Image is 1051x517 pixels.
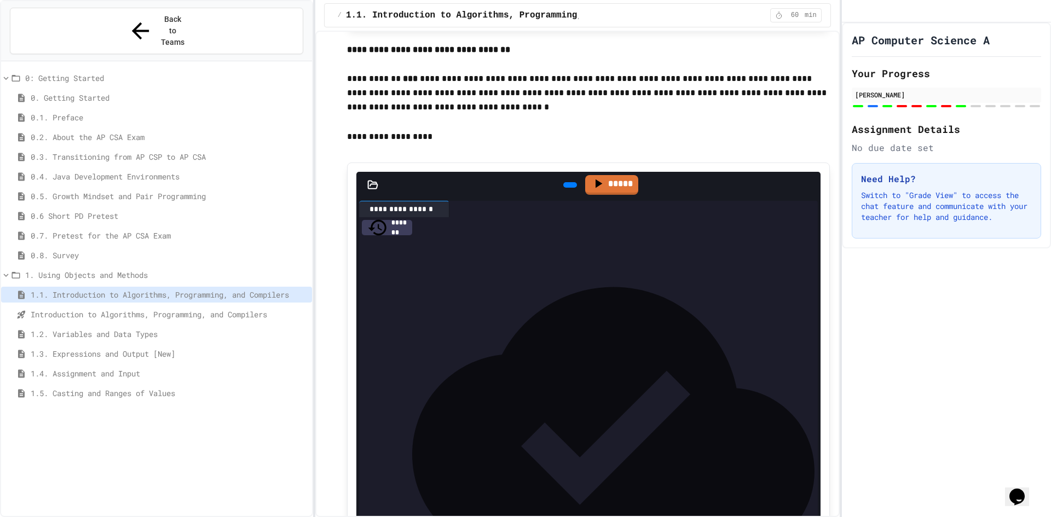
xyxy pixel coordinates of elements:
h3: Need Help? [861,172,1032,185]
p: Switch to "Grade View" to access the chat feature and communicate with your teacher for help and ... [861,190,1032,223]
span: Introduction to Algorithms, Programming, and Compilers [31,309,308,320]
span: 0.7. Pretest for the AP CSA Exam [31,230,308,241]
span: 0.3. Transitioning from AP CSP to AP CSA [31,151,308,162]
span: 0.4. Java Development Environments [31,171,308,182]
h1: AP Computer Science A [852,32,990,48]
span: 1.4. Assignment and Input [31,368,308,379]
div: [PERSON_NAME] [855,90,1038,100]
iframe: chat widget [1005,473,1040,506]
span: / [338,11,342,20]
span: min [805,11,817,20]
span: Back to Teams [160,14,186,48]
span: 60 [786,11,804,20]
span: 0.6 Short PD Pretest [31,210,308,222]
span: 0. Getting Started [31,92,308,103]
span: 0.8. Survey [31,249,308,261]
div: No due date set [852,141,1041,154]
span: 0.2. About the AP CSA Exam [31,131,308,143]
span: 1.1. Introduction to Algorithms, Programming, and Compilers [31,289,308,300]
span: 0.5. Growth Mindset and Pair Programming [31,190,308,202]
button: Back to Teams [10,8,303,54]
span: 1.2. Variables and Data Types [31,328,308,340]
span: 1.1. Introduction to Algorithms, Programming, and Compilers [346,9,656,22]
span: 1.5. Casting and Ranges of Values [31,387,308,399]
span: 0.1. Preface [31,112,308,123]
span: 1. Using Objects and Methods [25,269,308,281]
span: 0: Getting Started [25,72,308,84]
h2: Assignment Details [852,121,1041,137]
span: 1.3. Expressions and Output [New] [31,348,308,359]
h2: Your Progress [852,66,1041,81]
